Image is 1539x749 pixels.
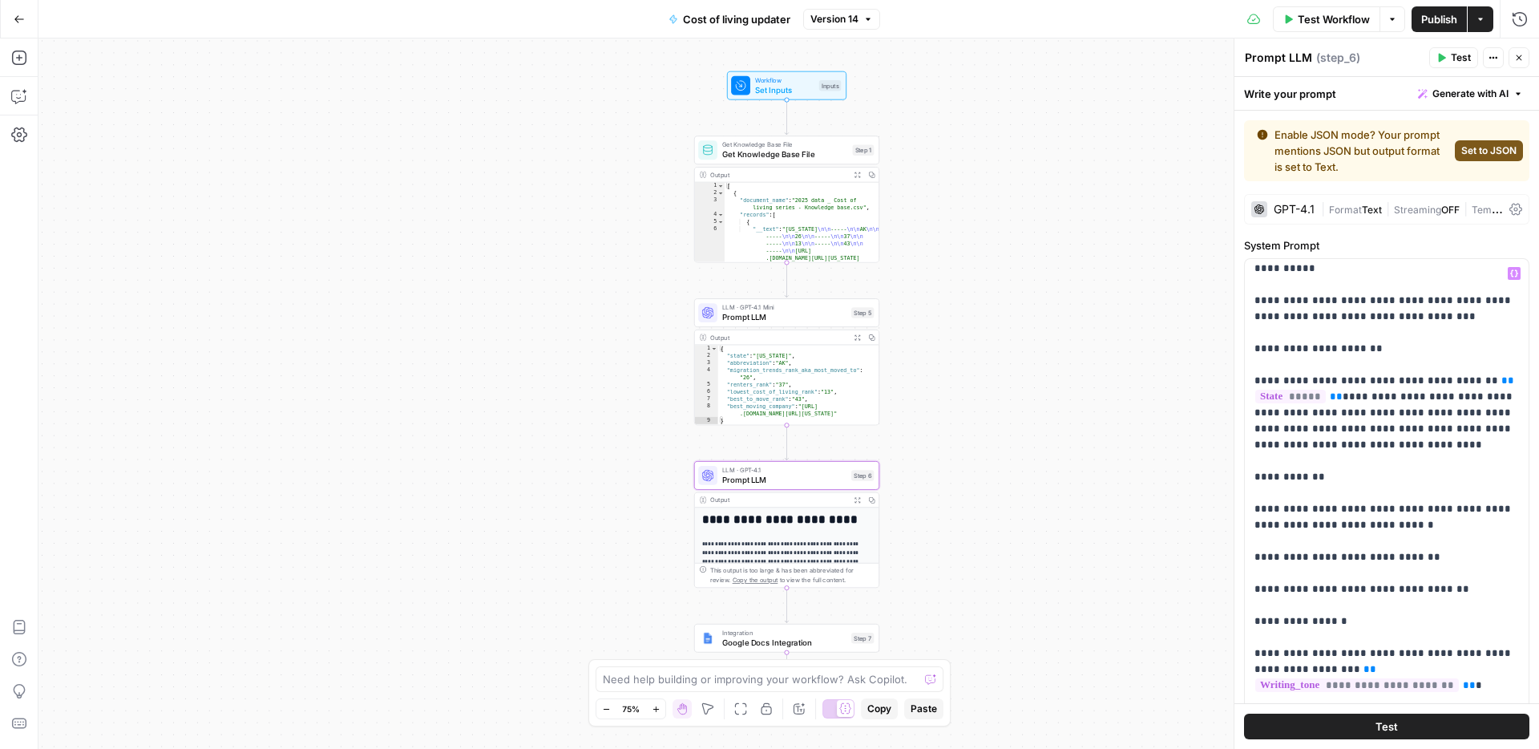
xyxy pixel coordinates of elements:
div: 3 [695,196,725,211]
g: Edge from step_5 to step_6 [785,425,788,460]
span: Toggle code folding, rows 4 through 515 [717,211,724,218]
span: Test Workflow [1298,11,1370,27]
textarea: Prompt LLM [1245,50,1312,66]
span: Google Docs Integration [722,637,846,649]
span: Copy [867,702,891,716]
span: Cost of living updater [683,11,790,27]
span: Toggle code folding, rows 5 through 14 [717,218,724,225]
button: Test [1244,714,1529,739]
div: LLM · GPT-4.1 MiniPrompt LLMStep 5Output{ "state":"[US_STATE]", "abbreviation":"AK", "migration_t... [694,298,879,425]
span: Text [1362,204,1382,216]
span: Get Knowledge Base File [722,140,848,150]
span: Prompt LLM [722,474,846,486]
span: Streaming [1394,204,1441,216]
span: Prompt LLM [722,311,846,323]
div: 6 [695,388,718,395]
span: Generate with AI [1432,87,1509,101]
div: 1 [695,345,718,352]
button: Paste [904,698,943,719]
div: Write your prompt [1234,77,1539,110]
span: Copy the output [733,577,778,584]
div: 4 [695,211,725,218]
span: Toggle code folding, rows 2 through 516 [717,189,724,196]
span: Workflow [755,75,814,85]
span: 75% [622,702,640,715]
div: 8 [695,403,718,417]
label: System Prompt [1244,237,1529,253]
div: Step 7 [851,633,874,643]
div: 4 [695,366,718,381]
span: Version 14 [810,12,858,26]
div: Inputs [819,80,842,91]
div: GPT-4.1 [1274,204,1315,215]
span: ( step_6 ) [1316,50,1360,66]
div: 5 [695,381,718,388]
div: Enable JSON mode? Your prompt mentions JSON but output format is set to Text. [1257,127,1448,175]
div: Output [710,496,846,505]
div: 6 [695,225,725,269]
div: 9 [695,417,718,424]
div: 2 [695,189,725,196]
span: LLM · GPT-4.1 Mini [722,302,846,312]
button: Test [1429,47,1478,68]
span: | [1460,200,1472,217]
div: Output [710,333,846,342]
span: | [1321,200,1329,217]
div: 2 [695,352,718,359]
button: Version 14 [803,9,880,30]
div: Step 6 [851,470,874,480]
span: Temp [1472,200,1503,217]
g: Edge from step_1 to step_5 [785,262,788,297]
div: 5 [695,218,725,225]
span: Get Knowledge Base File [722,148,848,160]
span: OFF [1441,204,1460,216]
button: Publish [1412,6,1467,32]
span: Format [1329,204,1362,216]
span: Paste [911,702,937,716]
button: Cost of living updater [659,6,800,32]
div: IntegrationGoogle Docs IntegrationStep 7 [694,624,879,653]
button: Copy [861,698,898,719]
span: Toggle code folding, rows 1 through 9 [711,345,717,352]
div: Step 5 [851,307,874,318]
span: Integration [722,628,846,638]
div: Output [710,170,846,180]
img: Instagram%20post%20-%201%201.png [702,632,714,644]
div: Step 1 [853,145,875,156]
g: Edge from step_6 to step_7 [785,588,788,622]
span: Publish [1421,11,1457,27]
button: Test Workflow [1273,6,1379,32]
button: Set to JSON [1455,140,1523,161]
span: Set to JSON [1461,144,1517,158]
span: Toggle code folding, rows 1 through 517 [717,182,724,189]
button: Generate with AI [1412,83,1529,104]
span: | [1382,200,1394,217]
g: Edge from start to step_1 [785,100,788,135]
div: WorkflowSet InputsInputs [694,71,879,100]
div: 7 [695,395,718,403]
div: 1 [695,182,725,189]
div: Get Knowledge Base FileGet Knowledge Base FileStep 1Output[ { "document_name":"2025 data _ Cost o... [694,136,879,262]
div: 3 [695,359,718,366]
span: Test [1375,719,1398,735]
div: This output is too large & has been abbreviated for review. to view the full content. [710,566,874,585]
span: Set Inputs [755,83,814,95]
span: Test [1451,51,1471,65]
span: LLM · GPT-4.1 [722,465,846,475]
